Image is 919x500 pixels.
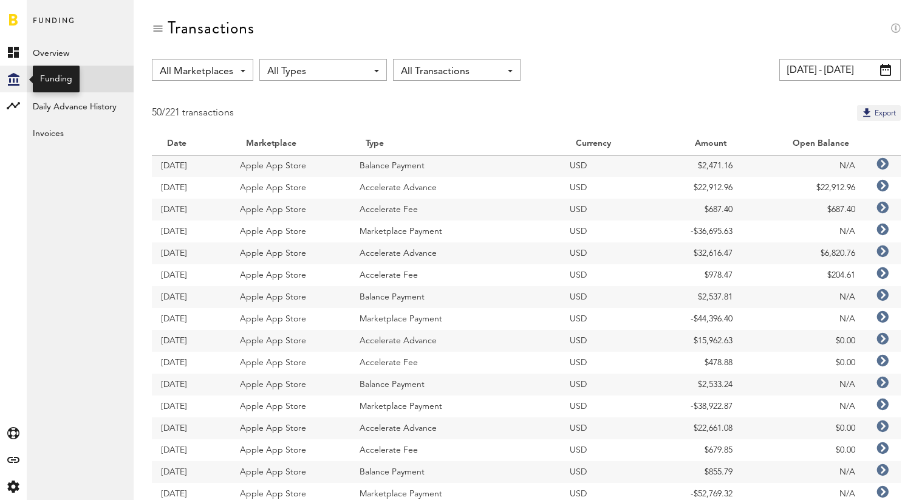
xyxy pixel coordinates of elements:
[857,105,901,121] button: Export
[742,330,864,352] td: $0.00
[267,61,367,82] span: All Types
[561,330,654,352] td: USD
[350,221,561,242] td: Marketplace Payment
[824,464,907,494] iframe: Opens a widget where you can find more information
[561,242,654,264] td: USD
[401,61,500,82] span: All Transactions
[654,286,741,308] td: $2,537.81
[152,352,231,374] td: [DATE]
[861,106,873,118] img: Export
[561,308,654,330] td: USD
[350,264,561,286] td: Accelerate Fee
[350,352,561,374] td: Accelerate Fee
[742,286,864,308] td: N/A
[350,133,561,155] th: Type
[231,330,350,352] td: Apple App Store
[350,396,561,417] td: Marketplace Payment
[27,92,134,119] a: Daily Advance History
[561,199,654,221] td: USD
[27,66,134,92] a: Transactions
[742,242,864,264] td: $6,820.76
[231,133,350,155] th: Marketplace
[742,308,864,330] td: N/A
[654,417,741,439] td: $22,661.08
[27,119,134,146] a: Invoices
[561,352,654,374] td: USD
[350,461,561,483] td: Balance Payment
[152,308,231,330] td: [DATE]
[152,177,231,199] td: [DATE]
[27,39,134,66] a: Overview
[152,396,231,417] td: [DATE]
[152,286,231,308] td: [DATE]
[231,264,350,286] td: Apple App Store
[654,439,741,461] td: $679.85
[742,133,864,155] th: Open Balance
[350,439,561,461] td: Accelerate Fee
[654,396,741,417] td: -$38,922.87
[742,155,864,177] td: N/A
[350,308,561,330] td: Marketplace Payment
[561,264,654,286] td: USD
[231,439,350,461] td: Apple App Store
[742,439,864,461] td: $0.00
[742,352,864,374] td: $0.00
[160,61,233,82] span: All Marketplaces
[561,461,654,483] td: USD
[561,221,654,242] td: USD
[40,73,72,85] div: Funding
[742,374,864,396] td: N/A
[654,264,741,286] td: $978.47
[654,374,741,396] td: $2,533.24
[152,417,231,439] td: [DATE]
[742,417,864,439] td: $0.00
[654,330,741,352] td: $15,962.63
[350,374,561,396] td: Balance Payment
[561,133,654,155] th: Currency
[350,155,561,177] td: Balance Payment
[742,461,864,483] td: N/A
[231,374,350,396] td: Apple App Store
[561,286,654,308] td: USD
[231,177,350,199] td: Apple App Store
[654,155,741,177] td: $2,471.16
[742,177,864,199] td: $22,912.96
[654,352,741,374] td: $478.88
[742,396,864,417] td: N/A
[654,221,741,242] td: -$36,695.63
[742,221,864,242] td: N/A
[654,177,741,199] td: $22,912.96
[231,221,350,242] td: Apple App Store
[350,286,561,308] td: Balance Payment
[654,461,741,483] td: $855.79
[152,199,231,221] td: [DATE]
[350,330,561,352] td: Accelerate Advance
[561,417,654,439] td: USD
[350,417,561,439] td: Accelerate Advance
[231,155,350,177] td: Apple App Store
[742,264,864,286] td: $204.61
[742,199,864,221] td: $687.40
[654,133,741,155] th: Amount
[152,330,231,352] td: [DATE]
[231,242,350,264] td: Apple App Store
[561,155,654,177] td: USD
[231,396,350,417] td: Apple App Store
[654,242,741,264] td: $32,616.47
[231,352,350,374] td: Apple App Store
[561,396,654,417] td: USD
[231,199,350,221] td: Apple App Store
[231,461,350,483] td: Apple App Store
[350,199,561,221] td: Accelerate Fee
[152,105,234,121] div: 50/221 transactions
[561,374,654,396] td: USD
[350,242,561,264] td: Accelerate Advance
[561,177,654,199] td: USD
[654,308,741,330] td: -$44,396.40
[33,13,75,39] span: Funding
[152,439,231,461] td: [DATE]
[152,264,231,286] td: [DATE]
[350,177,561,199] td: Accelerate Advance
[152,374,231,396] td: [DATE]
[152,242,231,264] td: [DATE]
